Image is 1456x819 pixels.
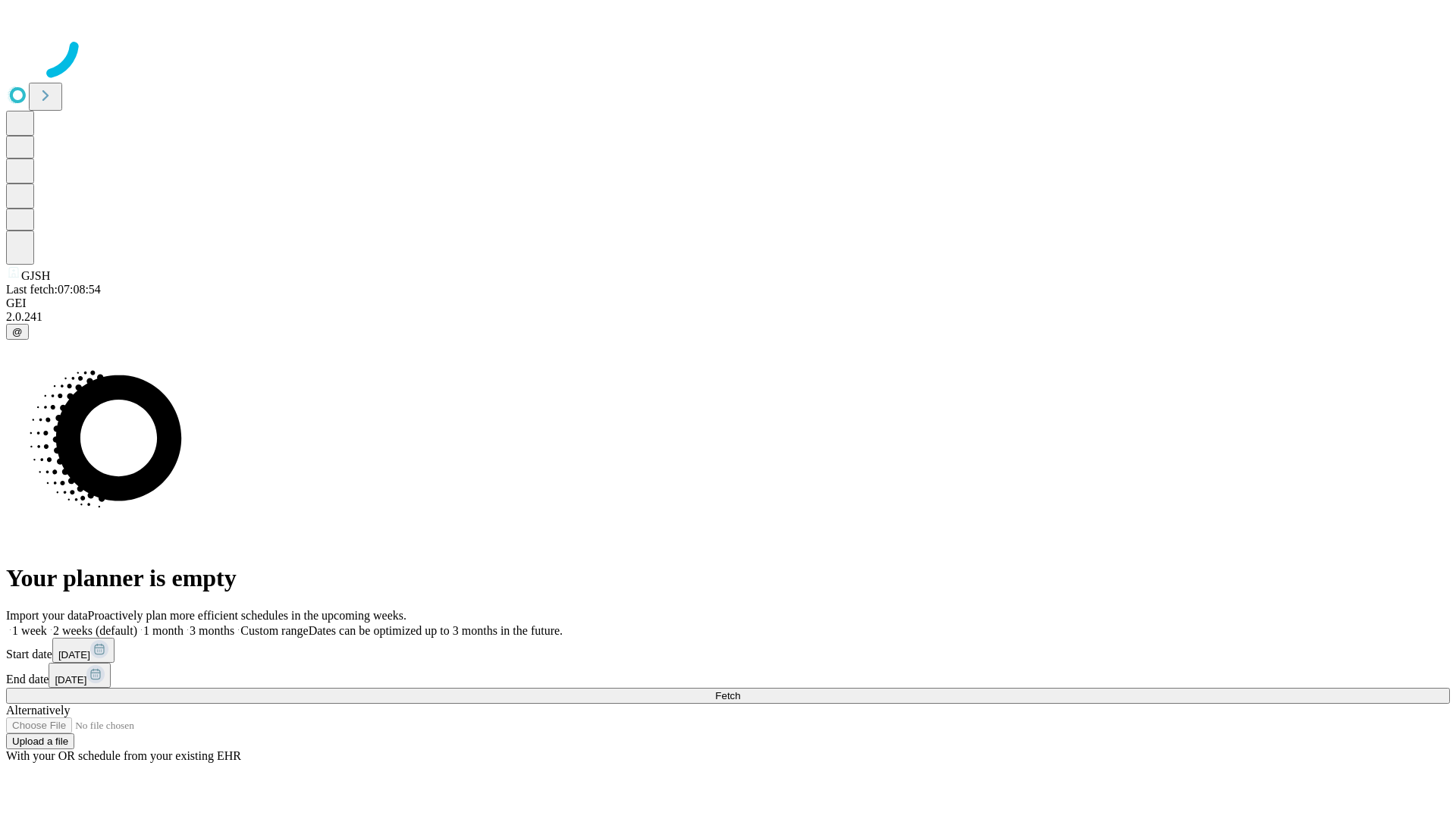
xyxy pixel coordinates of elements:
[58,649,90,661] span: [DATE]
[240,624,308,637] span: Custom range
[6,663,1450,688] div: End date
[6,704,70,717] span: Alternatively
[6,283,101,296] span: Last fetch: 07:08:54
[190,624,234,637] span: 3 months
[52,638,115,663] button: [DATE]
[6,688,1450,704] button: Fetch
[143,624,184,637] span: 1 month
[309,624,563,637] span: Dates can be optimized up to 3 months in the future.
[21,269,50,282] span: GJSH
[49,663,111,688] button: [DATE]
[12,326,23,337] span: @
[6,324,29,340] button: @
[6,297,1450,310] div: GEI
[6,733,74,749] button: Upload a file
[715,690,740,701] span: Fetch
[6,310,1450,324] div: 2.0.241
[6,609,88,622] span: Import your data
[12,624,47,637] span: 1 week
[55,674,86,686] span: [DATE]
[53,624,137,637] span: 2 weeks (default)
[6,749,241,762] span: With your OR schedule from your existing EHR
[88,609,406,622] span: Proactively plan more efficient schedules in the upcoming weeks.
[6,638,1450,663] div: Start date
[6,564,1450,592] h1: Your planner is empty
